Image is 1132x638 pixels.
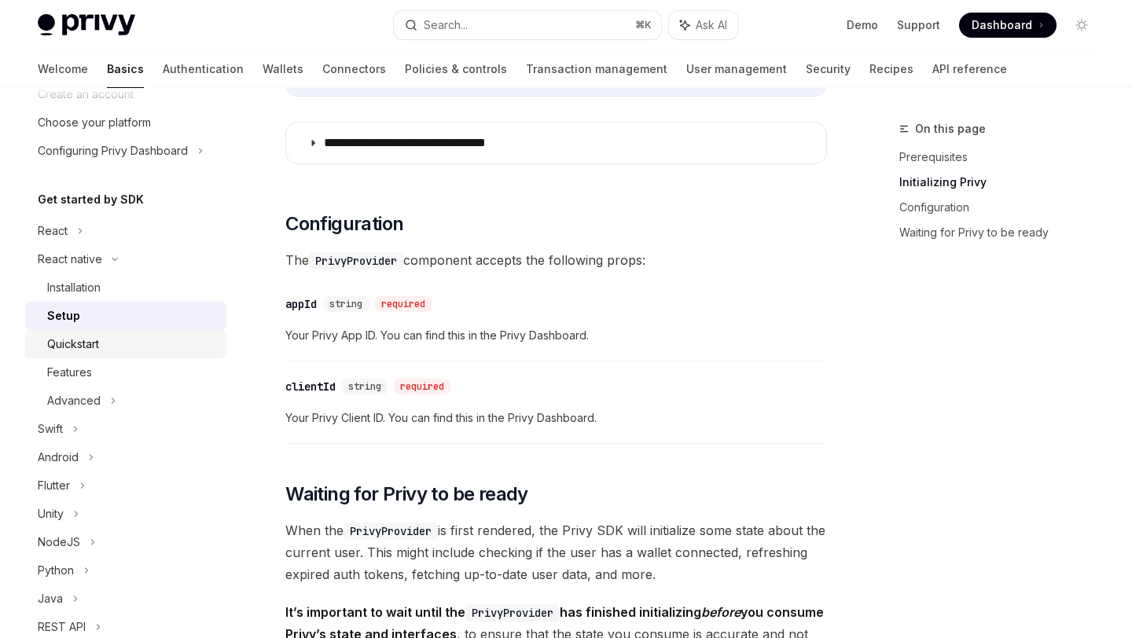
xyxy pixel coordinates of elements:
[38,250,102,269] div: React native
[1069,13,1094,38] button: Toggle dark mode
[344,522,438,540] code: PrivyProvider
[405,50,507,88] a: Policies & controls
[285,482,528,507] span: Waiting for Privy to be ready
[915,119,986,138] span: On this page
[285,296,317,312] div: appId
[869,50,913,88] a: Recipes
[309,252,403,269] code: PrivyProvider
[285,249,827,271] span: The component accepts the following props:
[38,589,63,608] div: Java
[38,448,79,467] div: Android
[38,113,151,132] div: Choose your platform
[107,50,144,88] a: Basics
[25,273,226,302] a: Installation
[47,306,80,325] div: Setup
[38,50,88,88] a: Welcome
[38,14,135,36] img: light logo
[329,298,362,310] span: string
[526,50,667,88] a: Transaction management
[897,17,940,33] a: Support
[394,379,450,394] div: required
[285,326,827,345] span: Your Privy App ID. You can find this in the Privy Dashboard.
[38,420,63,438] div: Swift
[25,302,226,330] a: Setup
[38,141,188,160] div: Configuring Privy Dashboard
[375,296,432,312] div: required
[686,50,787,88] a: User management
[899,145,1107,170] a: Prerequisites
[38,533,80,552] div: NodeJS
[163,50,244,88] a: Authentication
[847,17,878,33] a: Demo
[47,335,99,354] div: Quickstart
[696,17,727,33] span: Ask AI
[972,17,1032,33] span: Dashboard
[669,11,738,39] button: Ask AI
[806,50,851,88] a: Security
[959,13,1057,38] a: Dashboard
[47,278,101,297] div: Installation
[932,50,1007,88] a: API reference
[263,50,303,88] a: Wallets
[635,19,652,31] span: ⌘ K
[25,108,226,137] a: Choose your platform
[285,409,827,427] span: Your Privy Client ID. You can find this in the Privy Dashboard.
[322,50,386,88] a: Connectors
[285,519,827,585] span: When the is first rendered, the Privy SDK will initialize some state about the current user. This...
[424,16,468,35] div: Search...
[38,561,74,580] div: Python
[38,190,144,209] h5: Get started by SDK
[38,222,68,240] div: React
[25,330,226,358] a: Quickstart
[701,604,741,620] em: before
[285,379,336,394] div: clientId
[899,170,1107,195] a: Initializing Privy
[899,220,1107,245] a: Waiting for Privy to be ready
[38,476,70,495] div: Flutter
[285,211,403,236] span: Configuration
[38,618,86,636] div: REST API
[394,11,660,39] button: Search...⌘K
[899,195,1107,220] a: Configuration
[47,363,92,382] div: Features
[25,358,226,387] a: Features
[47,391,101,410] div: Advanced
[38,504,64,523] div: Unity
[348,380,381,393] span: string
[465,604,560,621] code: PrivyProvider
